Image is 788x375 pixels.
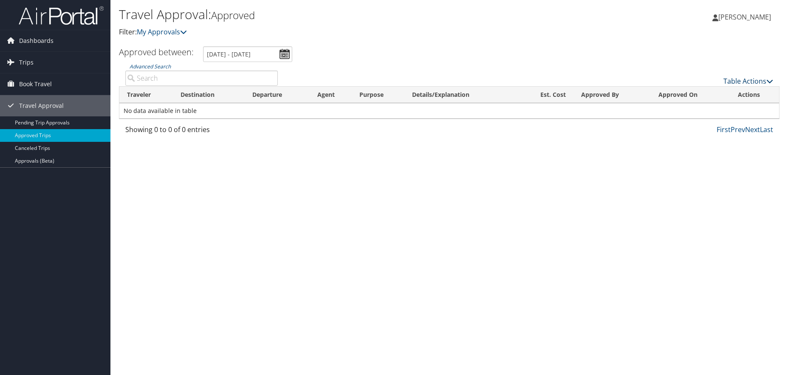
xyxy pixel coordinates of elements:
th: Actions [730,87,779,103]
th: Approved On: activate to sort column ascending [651,87,730,103]
th: Details/Explanation [404,87,520,103]
p: Filter: [119,27,559,38]
th: Est. Cost: activate to sort column ascending [520,87,574,103]
a: Prev [731,125,745,134]
th: Approved By: activate to sort column ascending [573,87,651,103]
a: My Approvals [137,27,187,37]
a: [PERSON_NAME] [712,4,780,30]
a: Next [745,125,760,134]
span: Travel Approval [19,95,64,116]
th: Departure: activate to sort column ascending [245,87,309,103]
span: Book Travel [19,73,52,95]
td: No data available in table [119,103,779,118]
input: [DATE] - [DATE] [203,46,292,62]
h3: Approved between: [119,46,194,58]
a: Table Actions [723,76,773,86]
small: Approved [211,8,255,22]
img: airportal-logo.png [19,6,104,25]
h1: Travel Approval: [119,6,559,23]
a: Last [760,125,773,134]
span: Dashboards [19,30,54,51]
span: Trips [19,52,34,73]
a: Advanced Search [130,63,171,70]
th: Destination: activate to sort column ascending [173,87,245,103]
div: Showing 0 to 0 of 0 entries [125,124,278,139]
th: Agent [310,87,352,103]
input: Advanced Search [125,70,278,86]
th: Purpose [352,87,404,103]
th: Traveler: activate to sort column ascending [119,87,173,103]
span: [PERSON_NAME] [718,12,771,22]
a: First [717,125,731,134]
